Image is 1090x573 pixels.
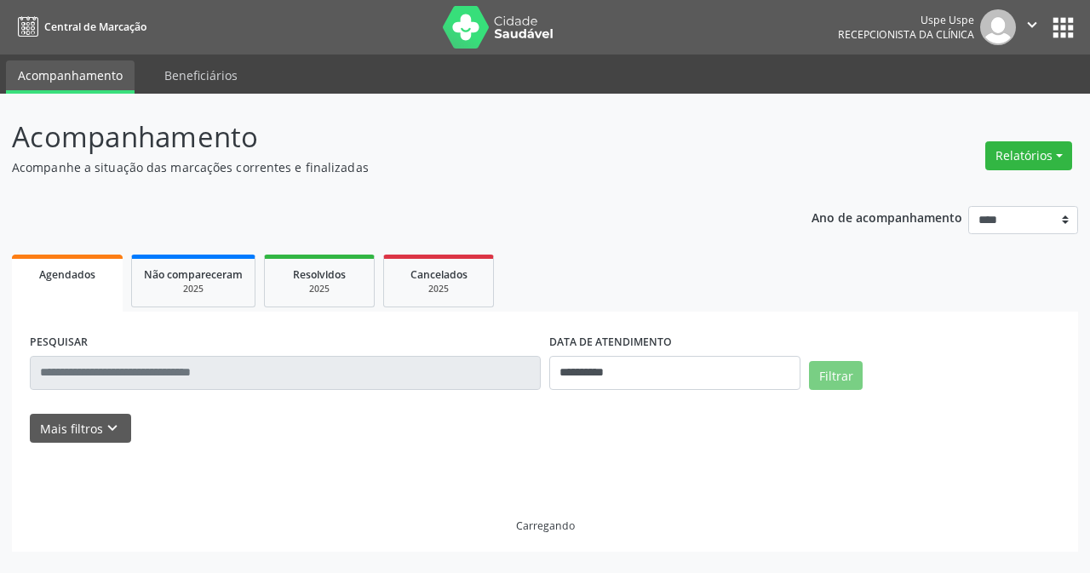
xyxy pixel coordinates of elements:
[838,27,974,42] span: Recepcionista da clínica
[12,158,758,176] p: Acompanhe a situação das marcações correntes e finalizadas
[144,283,243,295] div: 2025
[12,116,758,158] p: Acompanhamento
[809,361,863,390] button: Filtrar
[144,267,243,282] span: Não compareceram
[980,9,1016,45] img: img
[30,414,131,444] button: Mais filtroskeyboard_arrow_down
[410,267,468,282] span: Cancelados
[1023,15,1041,34] i: 
[812,206,962,227] p: Ano de acompanhamento
[30,329,88,356] label: PESQUISAR
[44,20,146,34] span: Central de Marcação
[277,283,362,295] div: 2025
[838,13,974,27] div: Uspe Uspe
[39,267,95,282] span: Agendados
[549,329,672,356] label: DATA DE ATENDIMENTO
[12,13,146,41] a: Central de Marcação
[152,60,250,90] a: Beneficiários
[985,141,1072,170] button: Relatórios
[1016,9,1048,45] button: 
[396,283,481,295] div: 2025
[516,519,575,533] div: Carregando
[103,419,122,438] i: keyboard_arrow_down
[6,60,135,94] a: Acompanhamento
[1048,13,1078,43] button: apps
[293,267,346,282] span: Resolvidos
